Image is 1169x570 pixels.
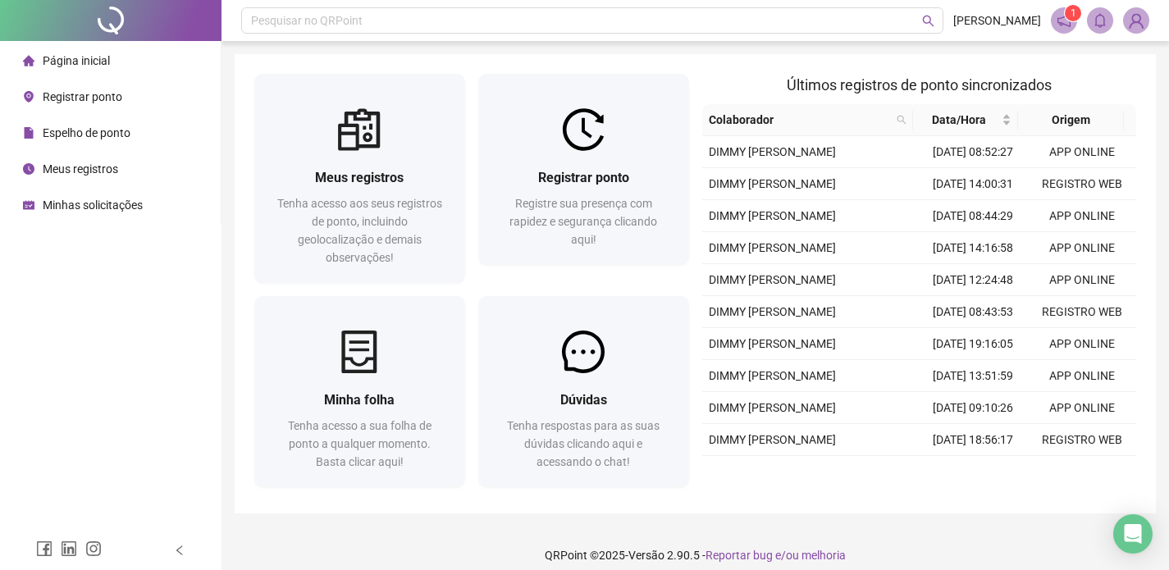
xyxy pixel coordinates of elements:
[913,104,1019,136] th: Data/Hora
[1028,296,1136,328] td: REGISTRO WEB
[478,296,689,487] a: DúvidasTenha respostas para as suas dúvidas clicando aqui e acessando o chat!
[324,392,395,408] span: Minha folha
[919,392,1027,424] td: [DATE] 09:10:26
[709,369,836,382] span: DIMMY [PERSON_NAME]
[919,424,1027,456] td: [DATE] 18:56:17
[560,392,607,408] span: Dúvidas
[709,273,836,286] span: DIMMY [PERSON_NAME]
[538,170,629,185] span: Registrar ponto
[709,401,836,414] span: DIMMY [PERSON_NAME]
[709,177,836,190] span: DIMMY [PERSON_NAME]
[23,127,34,139] span: file
[288,419,432,468] span: Tenha acesso a sua folha de ponto a qualquer momento. Basta clicar aqui!
[254,74,465,283] a: Meus registrosTenha acesso aos seus registros de ponto, incluindo geolocalização e demais observa...
[478,74,689,265] a: Registrar pontoRegistre sua presença com rapidez e segurança clicando aqui!
[919,328,1027,360] td: [DATE] 19:16:05
[277,197,442,264] span: Tenha acesso aos seus registros de ponto, incluindo geolocalização e demais observações!
[36,540,53,557] span: facebook
[919,296,1027,328] td: [DATE] 08:43:53
[919,200,1027,232] td: [DATE] 08:44:29
[709,433,836,446] span: DIMMY [PERSON_NAME]
[1028,392,1136,424] td: APP ONLINE
[1057,13,1071,28] span: notification
[893,107,910,132] span: search
[953,11,1041,30] span: [PERSON_NAME]
[43,198,143,212] span: Minhas solicitações
[787,76,1052,93] span: Últimos registros de ponto sincronizados
[1028,424,1136,456] td: REGISTRO WEB
[709,337,836,350] span: DIMMY [PERSON_NAME]
[1028,456,1136,488] td: APP ONLINE
[1028,360,1136,392] td: APP ONLINE
[706,549,846,562] span: Reportar bug e/ou melhoria
[1113,514,1153,554] div: Open Intercom Messenger
[23,199,34,211] span: schedule
[507,419,660,468] span: Tenha respostas para as suas dúvidas clicando aqui e acessando o chat!
[919,456,1027,488] td: [DATE] 14:09:48
[1124,8,1148,33] img: 83767
[1028,328,1136,360] td: APP ONLINE
[43,126,130,139] span: Espelho de ponto
[1018,104,1124,136] th: Origem
[919,360,1027,392] td: [DATE] 13:51:59
[709,111,890,129] span: Colaborador
[1028,232,1136,264] td: APP ONLINE
[1028,264,1136,296] td: APP ONLINE
[897,115,906,125] span: search
[43,90,122,103] span: Registrar ponto
[509,197,657,246] span: Registre sua presença com rapidez e segurança clicando aqui!
[1028,136,1136,168] td: APP ONLINE
[919,168,1027,200] td: [DATE] 14:00:31
[919,264,1027,296] td: [DATE] 12:24:48
[920,111,999,129] span: Data/Hora
[61,540,77,557] span: linkedin
[922,15,934,27] span: search
[23,91,34,103] span: environment
[43,162,118,176] span: Meus registros
[628,549,664,562] span: Versão
[709,241,836,254] span: DIMMY [PERSON_NAME]
[1028,168,1136,200] td: REGISTRO WEB
[315,170,404,185] span: Meus registros
[919,136,1027,168] td: [DATE] 08:52:27
[23,163,34,175] span: clock-circle
[85,540,102,557] span: instagram
[709,305,836,318] span: DIMMY [PERSON_NAME]
[709,145,836,158] span: DIMMY [PERSON_NAME]
[919,232,1027,264] td: [DATE] 14:16:58
[254,296,465,487] a: Minha folhaTenha acesso a sua folha de ponto a qualquer momento. Basta clicar aqui!
[709,209,836,222] span: DIMMY [PERSON_NAME]
[1093,13,1107,28] span: bell
[1071,7,1076,19] span: 1
[174,545,185,556] span: left
[23,55,34,66] span: home
[43,54,110,67] span: Página inicial
[1065,5,1081,21] sup: 1
[1028,200,1136,232] td: APP ONLINE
